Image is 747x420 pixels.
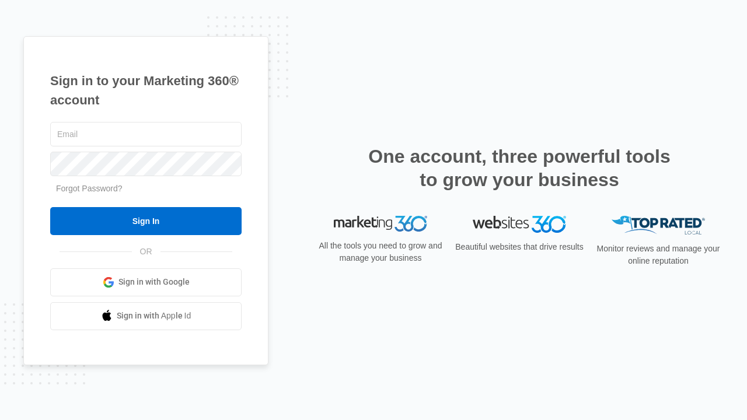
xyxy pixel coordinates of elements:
[50,122,242,146] input: Email
[50,268,242,296] a: Sign in with Google
[593,243,724,267] p: Monitor reviews and manage your online reputation
[50,207,242,235] input: Sign In
[50,71,242,110] h1: Sign in to your Marketing 360® account
[612,216,705,235] img: Top Rated Local
[56,184,123,193] a: Forgot Password?
[118,276,190,288] span: Sign in with Google
[50,302,242,330] a: Sign in with Apple Id
[315,240,446,264] p: All the tools you need to grow and manage your business
[473,216,566,233] img: Websites 360
[454,241,585,253] p: Beautiful websites that drive results
[365,145,674,191] h2: One account, three powerful tools to grow your business
[132,246,160,258] span: OR
[334,216,427,232] img: Marketing 360
[117,310,191,322] span: Sign in with Apple Id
